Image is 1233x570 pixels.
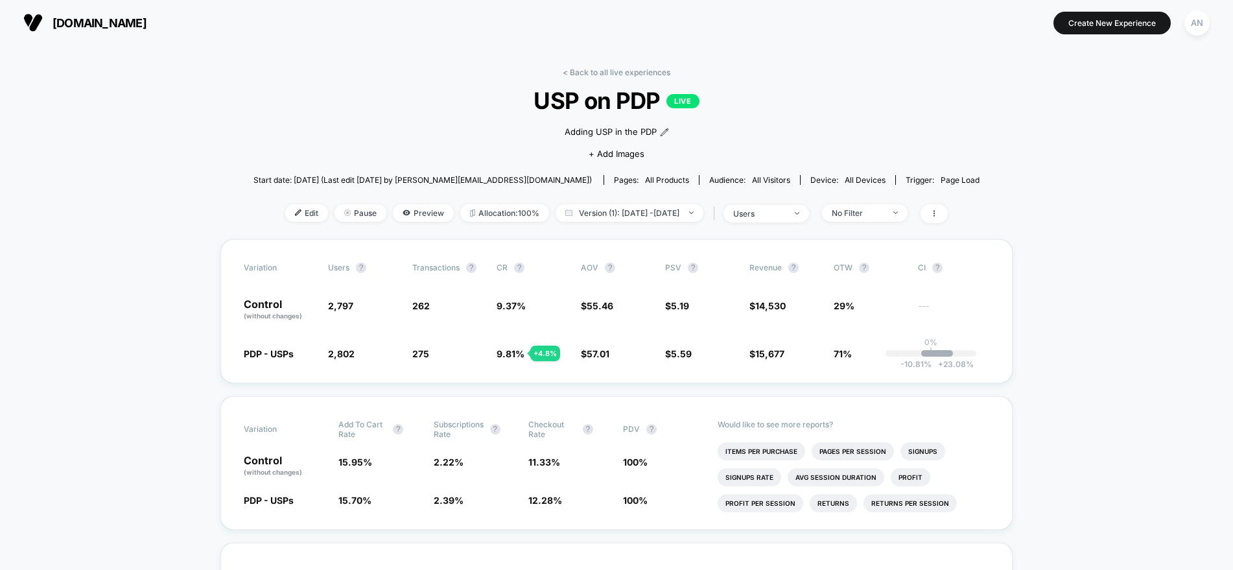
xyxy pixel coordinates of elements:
[834,263,905,273] span: OTW
[749,263,782,272] span: Revenue
[718,442,805,460] li: Items Per Purchase
[530,346,560,361] div: + 4.8 %
[328,300,353,311] span: 2,797
[666,94,699,108] p: LIVE
[244,468,302,476] span: (without changes)
[710,204,723,223] span: |
[434,457,464,468] span: 2.22 %
[335,204,386,222] span: Pause
[244,495,294,506] span: PDP - USPs
[733,209,785,219] div: users
[434,495,464,506] span: 2.39 %
[253,175,592,185] span: Start date: [DATE] (Last edit [DATE] by [PERSON_NAME][EMAIL_ADDRESS][DOMAIN_NAME])
[497,348,524,359] span: 9.81 %
[671,300,689,311] span: 5.19
[645,175,689,185] span: all products
[918,302,989,321] span: ---
[581,263,598,272] span: AOV
[528,457,560,468] span: 11.33 %
[918,263,989,273] span: CI
[832,208,884,218] div: No Filter
[834,348,852,359] span: 71%
[412,348,429,359] span: 275
[709,175,790,185] div: Audience:
[244,420,315,439] span: Variation
[755,348,784,359] span: 15,677
[689,211,694,214] img: end
[646,424,657,434] button: ?
[290,87,943,114] span: USP on PDP
[932,359,974,369] span: 23.08 %
[749,300,786,311] span: $
[932,263,943,273] button: ?
[344,209,351,216] img: end
[393,204,454,222] span: Preview
[665,348,692,359] span: $
[19,12,150,33] button: [DOMAIN_NAME]
[1184,10,1210,36] div: AN
[623,424,640,434] span: PDV
[23,13,43,32] img: Visually logo
[556,204,703,222] span: Version (1): [DATE] - [DATE]
[755,300,786,311] span: 14,530
[671,348,692,359] span: 5.59
[906,175,980,185] div: Trigger:
[924,337,937,347] p: 0%
[563,67,670,77] a: < Back to all live experiences
[356,263,366,273] button: ?
[528,420,576,439] span: Checkout Rate
[900,359,932,369] span: -10.81 %
[328,263,349,272] span: users
[285,204,328,222] span: Edit
[466,263,476,273] button: ?
[810,494,857,512] li: Returns
[623,457,648,468] span: 100 %
[587,348,609,359] span: 57.01
[497,263,508,272] span: CR
[53,16,147,30] span: [DOMAIN_NAME]
[941,175,980,185] span: Page Load
[412,263,460,272] span: Transactions
[812,442,894,460] li: Pages Per Session
[338,420,386,439] span: Add To Cart Rate
[514,263,524,273] button: ?
[893,211,898,214] img: end
[752,175,790,185] span: All Visitors
[900,442,945,460] li: Signups
[605,263,615,273] button: ?
[845,175,886,185] span: all devices
[718,468,781,486] li: Signups Rate
[665,300,689,311] span: $
[788,263,799,273] button: ?
[581,300,613,311] span: $
[930,347,932,357] p: |
[470,209,475,217] img: rebalance
[688,263,698,273] button: ?
[490,424,500,434] button: ?
[587,300,613,311] span: 55.46
[859,263,869,273] button: ?
[623,495,648,506] span: 100 %
[244,455,325,477] p: Control
[295,209,301,216] img: edit
[834,300,854,311] span: 29%
[718,420,989,429] p: Would like to see more reports?
[583,424,593,434] button: ?
[460,204,549,222] span: Allocation: 100%
[244,312,302,320] span: (without changes)
[891,468,930,486] li: Profit
[863,494,957,512] li: Returns Per Session
[795,212,799,215] img: end
[565,209,572,216] img: calendar
[800,175,895,185] span: Device:
[328,348,355,359] span: 2,802
[434,420,484,439] span: Subscriptions Rate
[749,348,784,359] span: $
[497,300,526,311] span: 9.37 %
[1053,12,1171,34] button: Create New Experience
[589,148,644,159] span: + Add Images
[528,495,562,506] span: 12.28 %
[393,424,403,434] button: ?
[338,495,371,506] span: 15.70 %
[1180,10,1214,36] button: AN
